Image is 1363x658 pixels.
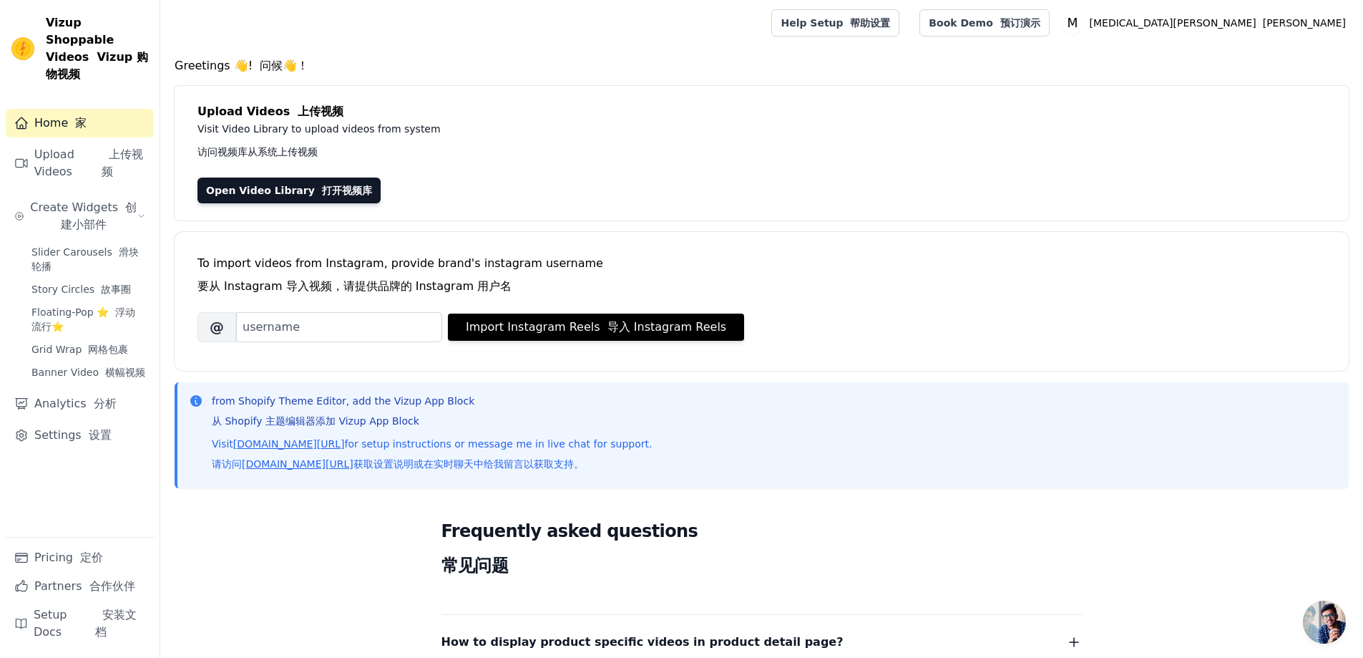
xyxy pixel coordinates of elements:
a: Partners 合作伙伴 [6,572,154,601]
span: Story Circles [31,282,131,296]
button: Create Widgets 创建小部件 [6,193,154,239]
font: 合作伙伴 [89,579,135,593]
a: [DOMAIN_NAME][URL] [242,458,353,470]
font: 定价 [80,551,103,564]
a: Banner Video 横幅视频 [23,362,154,382]
font: 网格包裹 [88,344,128,355]
h2: Frequently asked questions [441,517,1083,586]
font: 导入 Instagram Reels [607,320,726,334]
font: 帮助设置 [850,17,890,29]
font: 横幅视频 [105,367,145,378]
p: Visit for setup instructions or message me in live chat for support. [212,437,652,477]
div: To import videos from Instagram, provide brand's instagram username [197,255,1326,301]
text: M [1067,16,1078,30]
a: Story Circles 故事圈 [23,279,154,299]
font: 常见问题 [441,556,509,576]
h4: Greetings 👋! [175,57,1349,74]
font: Vizup 购物视频 [46,50,148,81]
div: 打開聊天 [1303,601,1346,644]
font: 要从 Instagram 导入视频，请提供品牌的 Instagram 用户名 [197,279,512,293]
span: Banner Video [31,365,145,379]
font: 预订演示 [1000,17,1040,29]
span: Vizup Shoppable Videos [46,14,148,83]
input: username [236,312,442,342]
font: 设置 [89,428,112,442]
span: Create Widgets [30,199,137,233]
button: M [MEDICAL_DATA][PERSON_NAME] [PERSON_NAME] [1061,10,1352,36]
a: Book Demo 预订演示 [919,9,1049,37]
a: Home 家 [6,109,154,137]
font: 问候👋！ [260,59,308,72]
span: Floating-Pop ⭐ [31,305,145,334]
a: Slider Carousels 滑块轮播 [23,242,154,276]
a: Analytics 分析 [6,390,154,418]
font: 从 Shopify 主题编辑器添加 Vizup App Block [212,415,419,427]
font: 故事圈 [101,284,131,295]
font: 上传视频 [298,105,343,118]
span: Grid Wrap [31,342,128,357]
font: 家 [75,116,87,130]
a: Pricing 定价 [6,543,154,572]
p: from Shopify Theme Editor, add the Vizup App Block [212,394,652,434]
font: 请访问 获取设置说明或在实时聊天中给我留言以获取支持。 [212,458,584,470]
a: Floating-Pop ⭐ 浮动流行⭐ [23,302,154,337]
p: Visit Video Library to upload videos from system [197,120,839,166]
font: [PERSON_NAME] [1263,17,1346,29]
a: Settings 设置 [6,421,154,450]
img: Vizup [11,37,34,60]
a: Grid Wrap 网格包裹 [23,339,154,359]
font: 安装文档 [95,608,137,639]
a: [DOMAIN_NAME][URL] [233,438,345,450]
a: Setup Docs 安装文档 [6,601,154,647]
font: 上传视频 [102,147,143,178]
font: 访问视频库从系统上传视频 [197,146,318,158]
span: @ [197,312,236,342]
button: Import Instagram Reels 导入 Instagram Reels [448,314,744,341]
span: Slider Carousels [31,245,145,274]
h4: Upload Videos [197,103,1326,120]
p: [MEDICAL_DATA][PERSON_NAME] [1084,10,1352,36]
a: Upload Videos 上传视频 [6,140,154,186]
font: 打开视频库 [322,185,372,196]
font: 分析 [94,397,117,410]
a: Help Setup 帮助设置 [771,9,899,37]
a: Open Video Library 打开视频库 [197,178,381,203]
